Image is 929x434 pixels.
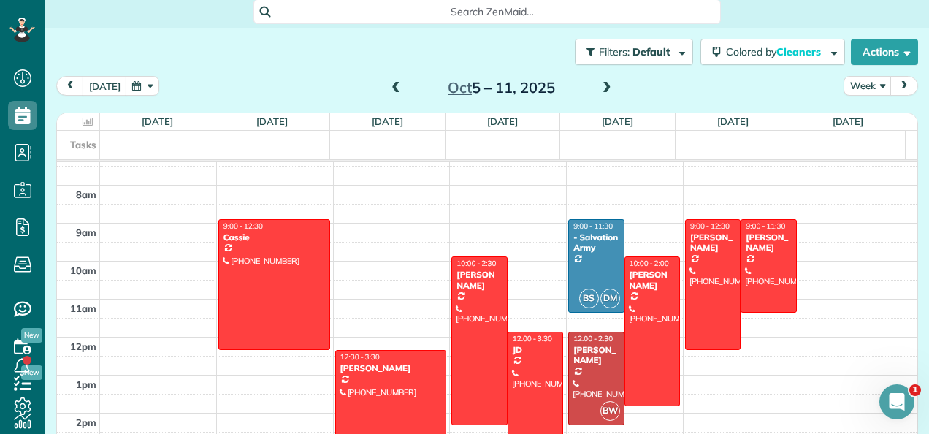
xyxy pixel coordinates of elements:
span: 12pm [70,340,96,352]
h2: 5 – 11, 2025 [410,80,592,96]
button: Colored byCleaners [700,39,845,65]
span: 10am [70,264,96,276]
a: [DATE] [142,115,173,127]
button: Filters: Default [575,39,693,65]
span: 9:00 - 11:30 [746,221,785,231]
div: - Salvation Army [573,232,619,254]
span: 12:30 - 3:30 [340,352,380,362]
button: prev [56,76,84,96]
span: 12:00 - 2:30 [573,334,613,343]
button: Actions [851,39,918,65]
div: [PERSON_NAME] [629,270,676,291]
a: [DATE] [833,115,864,127]
span: 10:00 - 2:00 [630,259,669,268]
span: 9am [76,226,96,238]
span: 2pm [76,416,96,428]
span: 1 [909,384,921,396]
span: Default [632,45,671,58]
span: 10:00 - 2:30 [456,259,496,268]
span: 11am [70,302,96,314]
a: [DATE] [372,115,403,127]
div: [PERSON_NAME] [689,232,736,254]
button: next [890,76,918,96]
span: 9:00 - 12:30 [223,221,263,231]
a: [DATE] [487,115,519,127]
span: 12:00 - 3:30 [513,334,552,343]
button: Week [844,76,892,96]
div: Cassie [223,232,326,243]
span: Filters: [599,45,630,58]
span: Tasks [70,139,96,151]
div: JD [512,345,559,355]
span: Colored by [726,45,826,58]
a: [DATE] [256,115,288,127]
div: [PERSON_NAME] [340,363,443,373]
div: [PERSON_NAME] [456,270,502,291]
span: 1pm [76,378,96,390]
a: Filters: Default [567,39,693,65]
div: [PERSON_NAME] [573,345,619,366]
span: Cleaners [776,45,823,58]
iframe: Intercom live chat [879,384,914,419]
a: [DATE] [602,115,633,127]
span: BS [579,289,599,308]
a: [DATE] [717,115,749,127]
span: DM [600,289,620,308]
span: New [21,328,42,343]
span: 8am [76,189,96,200]
span: Oct [448,78,472,96]
button: [DATE] [83,76,127,96]
span: 9:00 - 11:30 [573,221,613,231]
div: [PERSON_NAME] [745,232,792,254]
span: BW [600,401,620,421]
span: 9:00 - 12:30 [690,221,730,231]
